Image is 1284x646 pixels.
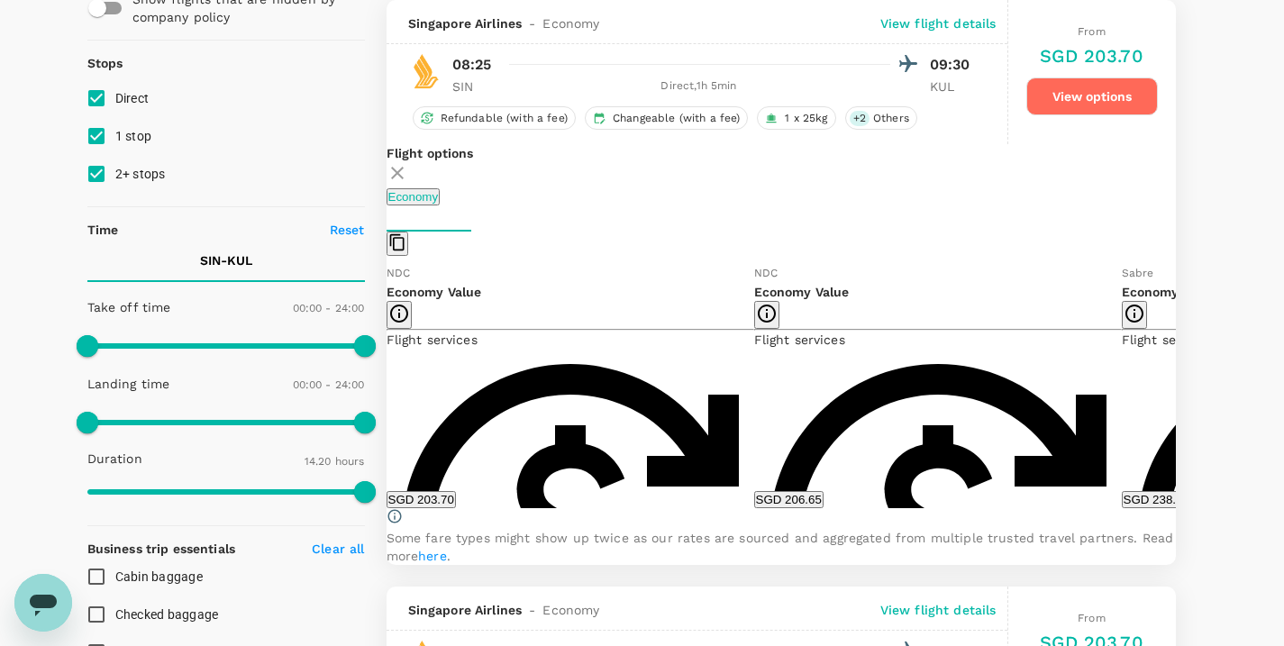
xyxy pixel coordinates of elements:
[866,111,916,126] span: Others
[115,167,166,181] span: 2+ stops
[387,283,754,301] p: Economy Value
[754,267,778,279] span: NDC
[757,106,835,130] div: 1 x 25kg
[452,54,492,76] p: 08:25
[115,569,203,584] span: Cabin baggage
[387,332,478,347] span: Flight services
[542,601,599,619] span: Economy
[14,574,72,632] iframe: Button to launch messaging window
[754,283,1122,301] p: Economy Value
[778,111,834,126] span: 1 x 25kg
[413,106,576,130] div: Refundable (with a fee)
[850,111,870,126] span: + 2
[200,251,252,269] p: SIN - KUL
[408,14,523,32] span: Singapore Airlines
[330,221,365,239] p: Reset
[522,601,542,619] span: -
[1078,612,1106,624] span: From
[387,491,456,508] button: SGD 203.70
[508,77,890,96] div: Direct , 1h 5min
[1122,491,1191,508] button: SGD 238.50
[522,14,542,32] span: -
[754,332,845,347] span: Flight services
[1122,267,1154,279] span: Sabre
[87,541,236,556] strong: Business trip essentials
[542,14,599,32] span: Economy
[312,540,364,558] p: Clear all
[754,491,824,508] button: SGD 206.65
[387,529,1176,565] p: Some fare types might show up twice as our rates are sourced and aggregated from multiple trusted...
[1040,41,1143,70] h6: SGD 203.70
[87,298,171,316] p: Take off time
[418,549,447,563] a: here
[87,221,119,239] p: Time
[115,91,150,105] span: Direct
[452,77,497,96] p: SIN
[1078,25,1106,38] span: From
[880,14,997,32] p: View flight details
[387,188,441,205] button: Economy
[930,54,975,76] p: 09:30
[433,111,575,126] span: Refundable (with a fee)
[87,56,123,70] strong: Stops
[115,129,152,143] span: 1 stop
[845,106,917,130] div: +2Others
[87,450,142,468] p: Duration
[585,106,748,130] div: Changeable (with a fee)
[305,455,365,468] span: 14.20 hours
[293,302,365,314] span: 00:00 - 24:00
[408,53,444,89] img: SQ
[930,77,975,96] p: KUL
[87,375,170,393] p: Landing time
[387,267,410,279] span: NDC
[408,601,523,619] span: Singapore Airlines
[115,607,219,622] span: Checked baggage
[606,111,747,126] span: Changeable (with a fee)
[1122,332,1213,347] span: Flight services
[293,378,365,391] span: 00:00 - 24:00
[387,144,1176,162] p: Flight options
[1026,77,1158,115] button: View options
[880,601,997,619] p: View flight details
